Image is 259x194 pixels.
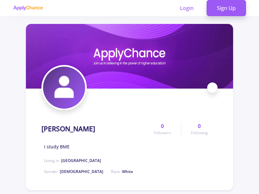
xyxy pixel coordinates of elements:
span: Living in : [44,158,101,163]
span: Followers [154,130,171,136]
span: Race : [111,169,133,174]
span: 0 [198,122,201,130]
img: FATEMEH RAHIMIcover image [26,24,233,89]
a: 0Following [181,122,218,136]
h1: [PERSON_NAME] [41,125,95,133]
a: 0Followers [144,122,181,136]
span: I study BME [44,143,70,150]
span: [DEMOGRAPHIC_DATA] [60,169,103,174]
img: applychance logo text only [13,5,43,11]
span: 0 [161,122,164,130]
span: [GEOGRAPHIC_DATA] [61,158,101,163]
span: Gender : [44,169,103,174]
span: Following [191,130,208,136]
img: FATEMEH RAHIMIavatar [43,67,85,109]
span: White [122,169,133,174]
